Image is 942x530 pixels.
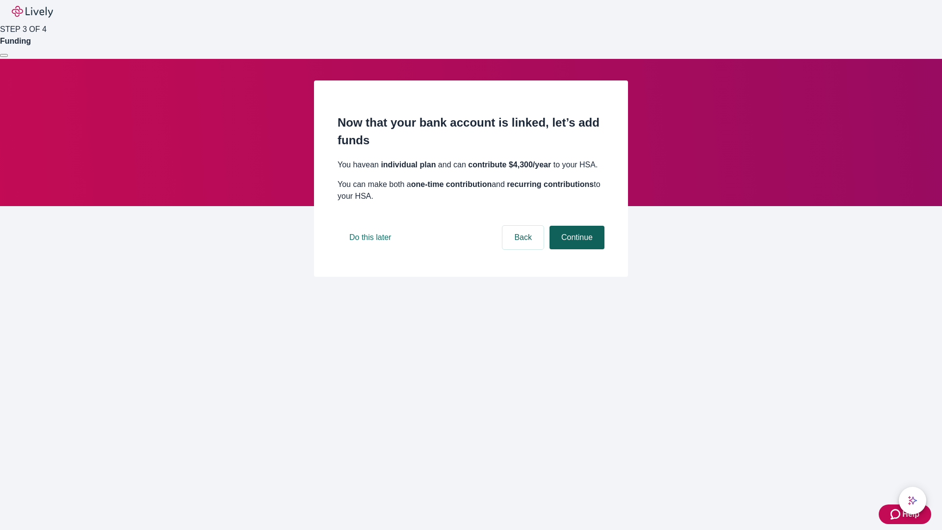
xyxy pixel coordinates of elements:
[338,179,604,202] p: You can make both a and to your HSA.
[381,160,436,169] strong: individual plan
[12,6,53,18] img: Lively
[890,508,902,520] svg: Zendesk support icon
[879,504,931,524] button: Zendesk support iconHelp
[411,180,492,188] strong: one-time contribution
[507,180,594,188] strong: recurring contributions
[902,508,919,520] span: Help
[908,496,917,505] svg: Lively AI Assistant
[899,487,926,514] button: chat
[549,226,604,249] button: Continue
[502,226,544,249] button: Back
[338,114,604,149] h2: Now that your bank account is linked, let’s add funds
[338,159,604,171] p: You have an and can to your HSA.
[338,226,403,249] button: Do this later
[468,160,551,169] strong: contribute $4,300 /year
